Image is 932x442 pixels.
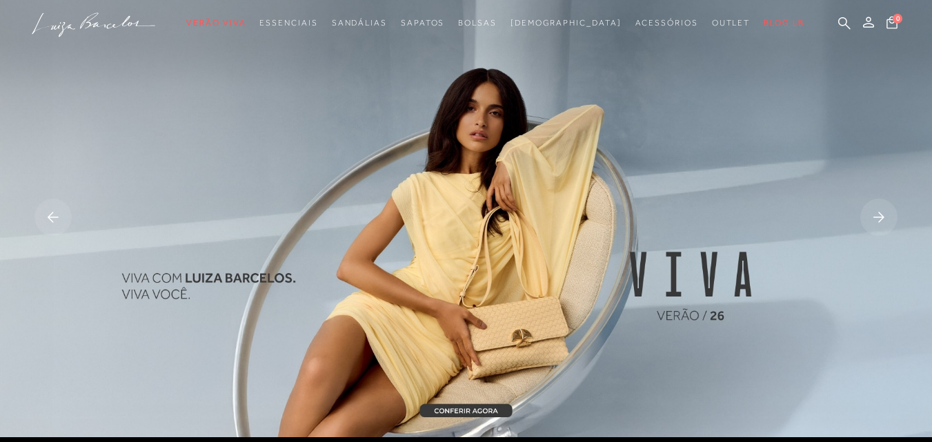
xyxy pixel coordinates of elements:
a: noSubCategoriesText [458,10,497,36]
span: BLOG LB [764,18,804,28]
a: noSubCategoriesText [510,10,622,36]
span: Verão Viva [186,18,246,28]
span: [DEMOGRAPHIC_DATA] [510,18,622,28]
a: BLOG LB [764,10,804,36]
span: Sandálias [332,18,387,28]
span: Outlet [712,18,751,28]
span: Bolsas [458,18,497,28]
span: Sapatos [401,18,444,28]
a: noSubCategoriesText [712,10,751,36]
a: noSubCategoriesText [332,10,387,36]
a: noSubCategoriesText [401,10,444,36]
a: noSubCategoriesText [635,10,698,36]
a: noSubCategoriesText [186,10,246,36]
span: Essenciais [259,18,317,28]
a: noSubCategoriesText [259,10,317,36]
span: 0 [893,14,902,23]
button: 0 [882,15,902,34]
span: Acessórios [635,18,698,28]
